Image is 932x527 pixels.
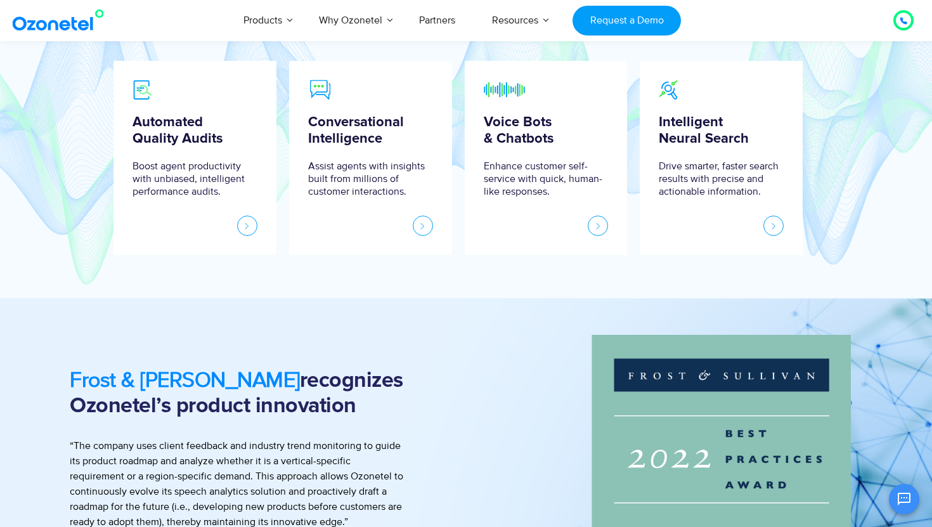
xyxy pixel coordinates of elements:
h2: recognizes Ozonetel’s product innovation [70,368,405,419]
span: Boost agent productivity with unbiased, intelligent performance audits. [133,160,257,236]
button: Open chat [889,484,919,514]
h5: Conversational Intelligence [308,114,433,148]
span: Enhance customer self-service with quick, human-like responses. [484,160,609,236]
span: Assist agents with insights built from millions of customer interactions. [308,160,433,236]
span: Drive smarter, faster search results with precise and actionable information. [659,160,784,236]
h5: Automated Quality Audits [133,114,257,148]
h5: Voice Bots & Chatbots [484,114,609,148]
span: Frost & [PERSON_NAME] [70,367,300,394]
h5: Intelligent Neural Search [659,114,784,148]
a: Request a Demo [573,6,681,36]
